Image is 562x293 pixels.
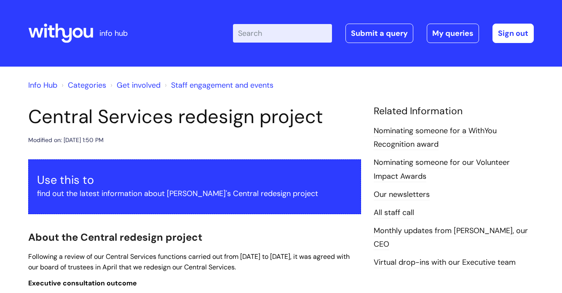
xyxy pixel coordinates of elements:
[117,80,161,90] a: Get involved
[233,24,534,43] div: | -
[374,157,510,182] a: Nominating someone for our Volunteer Impact Awards
[345,24,413,43] a: Submit a query
[374,207,414,218] a: All staff call
[374,226,528,250] a: Monthly updates from [PERSON_NAME], our CEO
[108,78,161,92] li: Get involved
[233,24,332,43] input: Search
[28,231,202,244] span: About the Central redesign project
[171,80,273,90] a: Staff engagement and events
[374,257,516,268] a: Virtual drop-ins with our Executive team
[28,135,104,145] div: Modified on: [DATE] 1:50 PM
[59,78,106,92] li: Solution home
[37,173,352,187] h3: Use this to
[374,126,497,150] a: Nominating someone for a WithYou Recognition award
[37,187,352,200] p: find out the latest information about [PERSON_NAME]'s Central redesign project
[28,105,361,128] h1: Central Services redesign project
[28,279,137,288] span: Executive consultation outcome
[163,78,273,92] li: Staff engagement and events
[68,80,106,90] a: Categories
[427,24,479,43] a: My queries
[492,24,534,43] a: Sign out
[99,27,128,40] p: info hub
[28,252,350,271] span: Following a review of our Central Services functions carried out from [DATE] to [DATE], it was ag...
[374,189,430,200] a: Our newsletters
[28,80,57,90] a: Info Hub
[374,105,534,117] h4: Related Information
